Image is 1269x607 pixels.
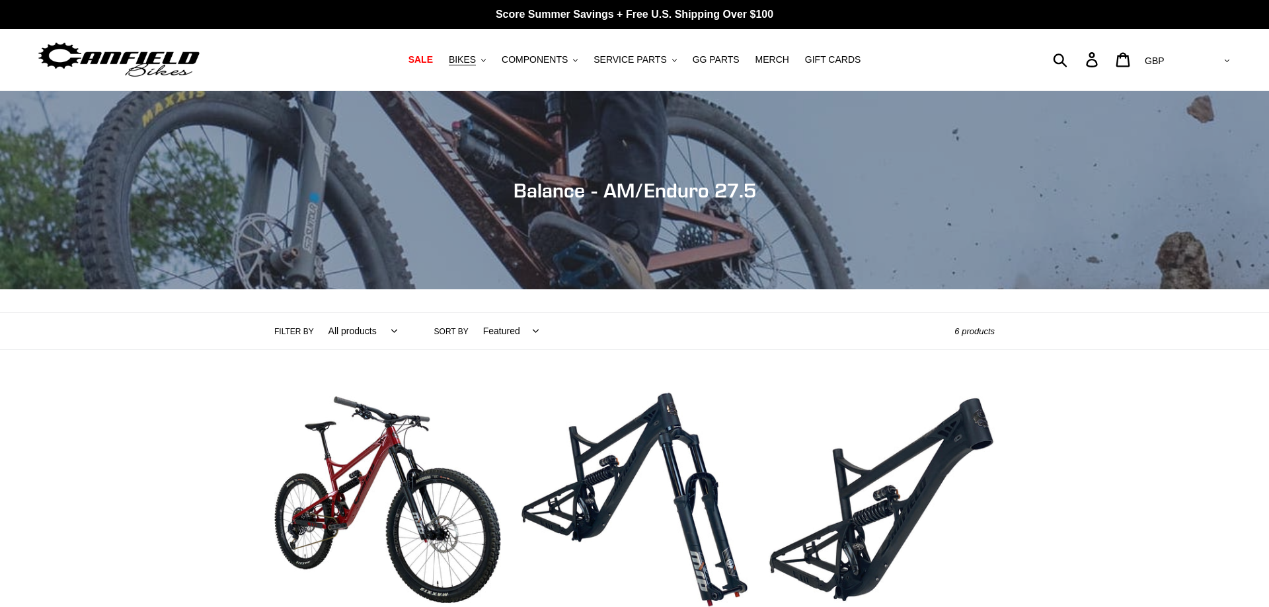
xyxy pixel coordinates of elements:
[449,54,476,65] span: BIKES
[749,51,796,69] a: MERCH
[587,51,683,69] button: SERVICE PARTS
[274,326,314,338] label: Filter by
[442,51,492,69] button: BIKES
[36,39,202,81] img: Canfield Bikes
[1060,45,1094,74] input: Search
[502,54,568,65] span: COMPONENTS
[594,54,666,65] span: SERVICE PARTS
[514,178,756,202] span: Balance - AM/Enduro 27.5
[805,54,861,65] span: GIFT CARDS
[495,51,584,69] button: COMPONENTS
[693,54,740,65] span: GG PARTS
[954,326,995,336] span: 6 products
[434,326,469,338] label: Sort by
[686,51,746,69] a: GG PARTS
[408,54,433,65] span: SALE
[402,51,440,69] a: SALE
[755,54,789,65] span: MERCH
[798,51,868,69] a: GIFT CARDS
